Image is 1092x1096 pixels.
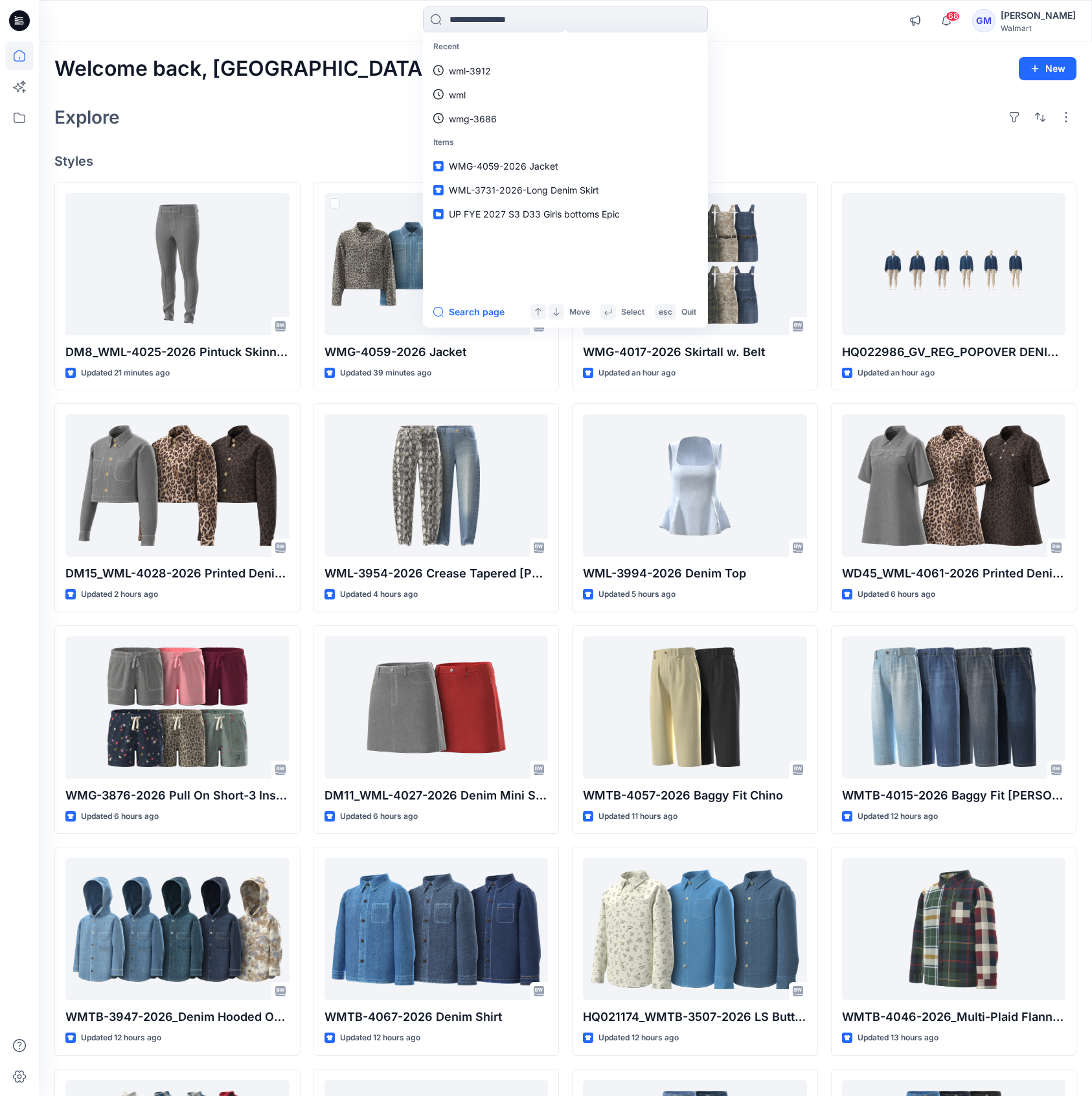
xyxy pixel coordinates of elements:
a: DM8_WML-4025-2026 Pintuck Skinny Jeans [65,193,290,335]
p: HQ022986_GV_REG_POPOVER DENIM BLOUSE [842,343,1066,361]
a: WMTB-4057-2026 Baggy Fit Chino [583,636,807,779]
p: WMTB-4057-2026 Baggy Fit Chino [583,787,807,805]
p: HQ021174_WMTB-3507-2026 LS Button Down Denim Shirt [583,1008,807,1026]
a: WMG-4059-2026 Jacket [324,193,549,335]
p: Updated an hour ago [858,366,935,380]
p: WML-3954-2026 Crease Tapered [PERSON_NAME] [324,565,549,583]
a: wmg-3686 [426,106,705,130]
div: [PERSON_NAME] [1001,8,1076,23]
p: Updated 12 hours ago [81,1031,161,1045]
p: Updated 39 minutes ago [340,366,431,380]
a: WD45_WML-4061-2026 Printed Denim Mini Shirt Dress [842,414,1066,557]
p: Recent [426,35,705,59]
a: WML-3731-2026-Long Denim Skirt [426,178,705,202]
p: WMTB-3947-2026_Denim Hooded Overshirt [65,1008,290,1026]
p: Updated 6 hours ago [858,588,935,601]
a: UP FYE 2027 S3 D33 Girls bottoms Epic [426,202,705,226]
p: WD45_WML-4061-2026 Printed Denim Mini Shirt Dress [842,565,1066,583]
a: WML-3954-2026 Crease Tapered Jean [324,414,549,557]
p: Updated 2 hours ago [81,588,158,601]
a: HQ022986_GV_REG_POPOVER DENIM BLOUSE [842,193,1066,335]
p: wmg-3686 [449,111,497,125]
p: WMTB-4015-2026 Baggy Fit [PERSON_NAME]-Opt 1A [842,787,1066,805]
a: WMG-3876-2026 Pull On Short-3 Inseam [65,636,290,779]
p: wml [449,87,466,101]
div: GM [972,9,995,32]
p: Updated an hour ago [598,366,676,380]
p: Updated 13 hours ago [858,1031,938,1045]
h2: Explore [54,107,120,128]
p: Updated 6 hours ago [81,810,159,823]
p: Quit [681,305,696,319]
p: WMG-4017-2026 Skirtall w. Belt [583,343,807,361]
p: Updated 12 hours ago [598,1031,679,1045]
a: WMTB-4046-2026_Multi-Plaid Flannel Shirt [842,858,1066,1000]
p: Updated 12 hours ago [340,1031,420,1045]
p: WMTB-4067-2026 Denim Shirt [324,1008,549,1026]
button: Search page [433,304,505,320]
span: WML-3731-2026-Long Denim Skirt [449,185,599,196]
p: WMTB-4046-2026_Multi-Plaid Flannel Shirt [842,1008,1066,1026]
a: WMTB-3947-2026_Denim Hooded Overshirt [65,858,290,1000]
p: Select [621,305,644,319]
p: Updated 5 hours ago [598,588,676,601]
a: wml [426,82,705,106]
p: WML-3994-2026 Denim Top [583,565,807,583]
p: esc [659,305,672,319]
p: Updated 11 hours ago [598,810,677,823]
p: DM8_WML-4025-2026 Pintuck Skinny Jeans [65,343,290,361]
a: HQ021174_WMTB-3507-2026 LS Button Down Denim Shirt [583,858,807,1000]
p: Updated 4 hours ago [340,588,418,601]
a: WMTB-4015-2026 Baggy Fit Jean-Opt 1A [842,636,1066,779]
a: DM15_WML-4028-2026 Printed Denim Jacket [65,414,290,557]
p: wml-3912 [449,63,491,77]
p: DM11_WML-4027-2026 Denim Mini Skirt [324,787,549,805]
p: Updated 21 minutes ago [81,366,170,380]
p: Updated 6 hours ago [340,810,418,823]
h4: Styles [54,153,1076,169]
a: wml-3912 [426,58,705,82]
span: 68 [946,11,960,21]
span: UP FYE 2027 S3 D33 Girls bottoms Epic [449,208,620,219]
p: WMG-3876-2026 Pull On Short-3 Inseam [65,787,290,805]
p: WMG-4059-2026 Jacket [324,343,549,361]
a: WML-3994-2026 Denim Top [583,414,807,557]
h2: Welcome back, [GEOGRAPHIC_DATA] [54,57,430,81]
a: WMG-4059-2026 Jacket [426,154,705,178]
p: DM15_WML-4028-2026 Printed Denim Jacket [65,565,290,583]
a: DM11_WML-4027-2026 Denim Mini Skirt [324,636,549,779]
button: New [1019,57,1076,80]
p: Move [569,305,590,319]
p: Items [426,130,705,154]
a: WMTB-4067-2026 Denim Shirt [324,858,549,1000]
p: Updated 12 hours ago [858,810,938,823]
div: Walmart [1001,23,1076,33]
span: WMG-4059-2026 Jacket [449,161,558,172]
